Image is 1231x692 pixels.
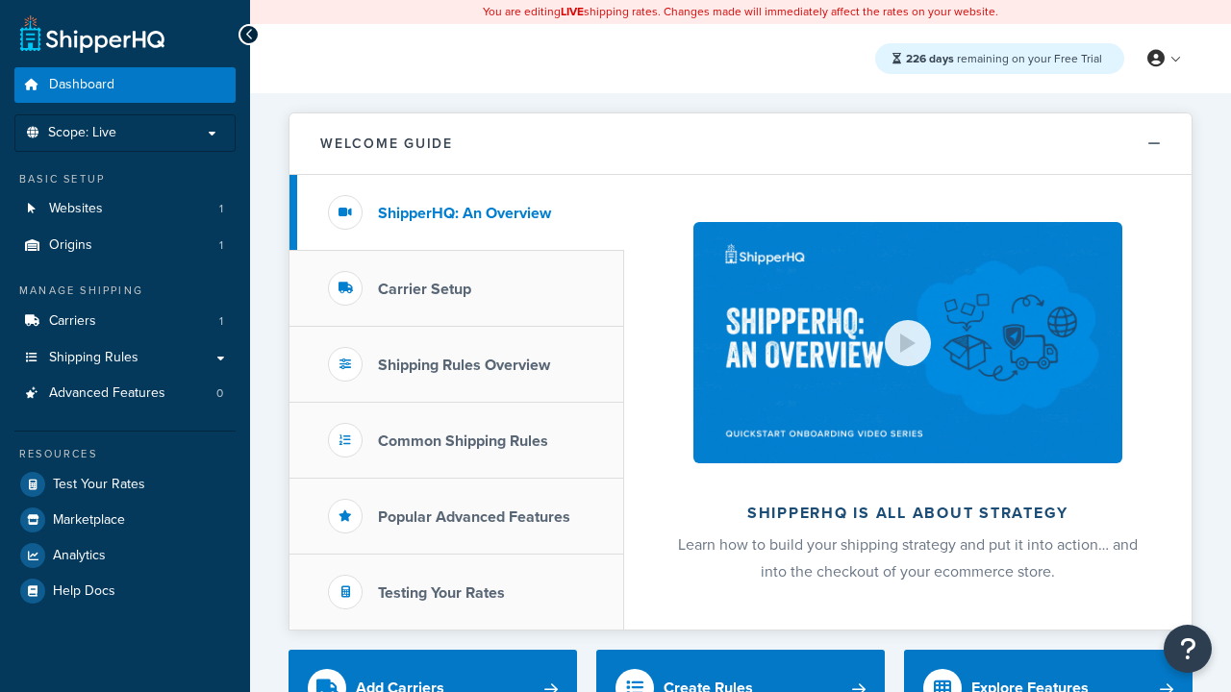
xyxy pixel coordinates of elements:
[14,304,236,339] li: Carriers
[378,508,570,526] h3: Popular Advanced Features
[48,125,116,141] span: Scope: Live
[14,67,236,103] a: Dashboard
[906,50,1102,67] span: remaining on your Free Trial
[678,533,1138,582] span: Learn how to build your shipping strategy and put it into action… and into the checkout of your e...
[219,237,223,254] span: 1
[216,385,223,402] span: 0
[53,477,145,493] span: Test Your Rates
[14,191,236,227] a: Websites1
[378,584,505,602] h3: Testing Your Rates
[289,113,1192,175] button: Welcome Guide
[53,583,115,600] span: Help Docs
[14,191,236,227] li: Websites
[378,205,551,222] h3: ShipperHQ: An Overview
[49,385,165,402] span: Advanced Features
[675,505,1141,522] h2: ShipperHQ is all about strategy
[14,376,236,411] a: Advanced Features0
[49,77,114,93] span: Dashboard
[14,340,236,376] a: Shipping Rules
[14,574,236,608] a: Help Docs
[14,538,236,573] a: Analytics
[14,171,236,187] div: Basic Setup
[14,467,236,502] a: Test Your Rates
[53,548,106,564] span: Analytics
[49,201,103,217] span: Websites
[53,512,125,529] span: Marketplace
[14,228,236,263] li: Origins
[14,283,236,299] div: Manage Shipping
[378,432,548,450] h3: Common Shipping Rules
[693,222,1122,463] img: ShipperHQ is all about strategy
[14,228,236,263] a: Origins1
[378,281,471,298] h3: Carrier Setup
[49,313,96,330] span: Carriers
[219,313,223,330] span: 1
[561,3,584,20] b: LIVE
[49,350,138,366] span: Shipping Rules
[320,136,453,151] h2: Welcome Guide
[14,304,236,339] a: Carriers1
[378,357,550,374] h3: Shipping Rules Overview
[14,376,236,411] li: Advanced Features
[14,446,236,462] div: Resources
[1164,625,1212,673] button: Open Resource Center
[906,50,954,67] strong: 226 days
[14,503,236,537] a: Marketplace
[49,237,92,254] span: Origins
[219,201,223,217] span: 1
